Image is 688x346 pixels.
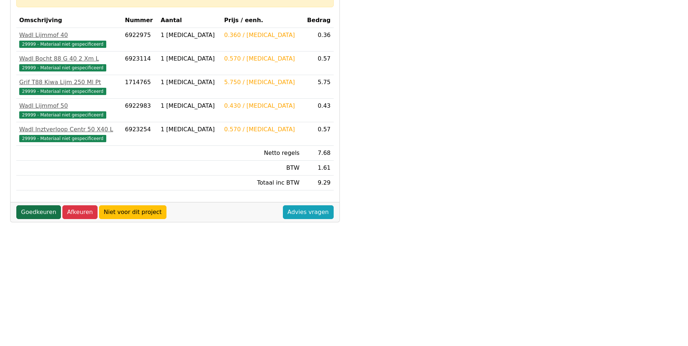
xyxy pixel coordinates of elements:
td: 6922975 [122,28,158,52]
td: 6922983 [122,99,158,122]
th: Bedrag [302,13,334,28]
div: Wadl Inztverloop Centr 50 X40 L [19,125,119,134]
span: 29999 - Materiaal niet gespecificeerd [19,111,106,119]
div: 0.360 / [MEDICAL_DATA] [224,31,300,40]
a: Wadl Inztverloop Centr 50 X40 L29999 - Materiaal niet gespecificeerd [19,125,119,143]
a: Advies vragen [283,205,334,219]
th: Prijs / eenh. [221,13,302,28]
td: 0.36 [302,28,334,52]
span: 29999 - Materiaal niet gespecificeerd [19,41,106,48]
a: Wadl Bocht 88 G 40 2 Xm L29999 - Materiaal niet gespecificeerd [19,54,119,72]
th: Aantal [158,13,221,28]
a: Wadl Lijmmof 5029999 - Materiaal niet gespecificeerd [19,102,119,119]
td: 6923114 [122,52,158,75]
div: 1 [MEDICAL_DATA] [161,102,218,110]
a: Afkeuren [62,205,98,219]
td: 0.43 [302,99,334,122]
div: 0.570 / [MEDICAL_DATA] [224,125,300,134]
a: Niet voor dit project [99,205,166,219]
a: Wadl Lijmmof 4029999 - Materiaal niet gespecificeerd [19,31,119,48]
td: Totaal inc BTW [221,176,302,190]
div: Wadl Bocht 88 G 40 2 Xm L [19,54,119,63]
div: 1 [MEDICAL_DATA] [161,31,218,40]
div: 0.570 / [MEDICAL_DATA] [224,54,300,63]
td: Netto regels [221,146,302,161]
span: 29999 - Materiaal niet gespecificeerd [19,88,106,95]
div: 0.430 / [MEDICAL_DATA] [224,102,300,110]
td: 9.29 [302,176,334,190]
div: Wadl Lijmmof 40 [19,31,119,40]
td: 6923254 [122,122,158,146]
span: 29999 - Materiaal niet gespecificeerd [19,135,106,142]
div: 1 [MEDICAL_DATA] [161,125,218,134]
td: 7.68 [302,146,334,161]
td: BTW [221,161,302,176]
td: 1.61 [302,161,334,176]
span: 29999 - Materiaal niet gespecificeerd [19,64,106,71]
th: Omschrijving [16,13,122,28]
a: Goedkeuren [16,205,61,219]
div: 5.750 / [MEDICAL_DATA] [224,78,300,87]
a: Grif T88 Kiwa Lijm 250 Ml Pt29999 - Materiaal niet gespecificeerd [19,78,119,95]
th: Nummer [122,13,158,28]
td: 0.57 [302,122,334,146]
div: 1 [MEDICAL_DATA] [161,78,218,87]
td: 5.75 [302,75,334,99]
div: Wadl Lijmmof 50 [19,102,119,110]
td: 0.57 [302,52,334,75]
div: Grif T88 Kiwa Lijm 250 Ml Pt [19,78,119,87]
td: 1714765 [122,75,158,99]
div: 1 [MEDICAL_DATA] [161,54,218,63]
